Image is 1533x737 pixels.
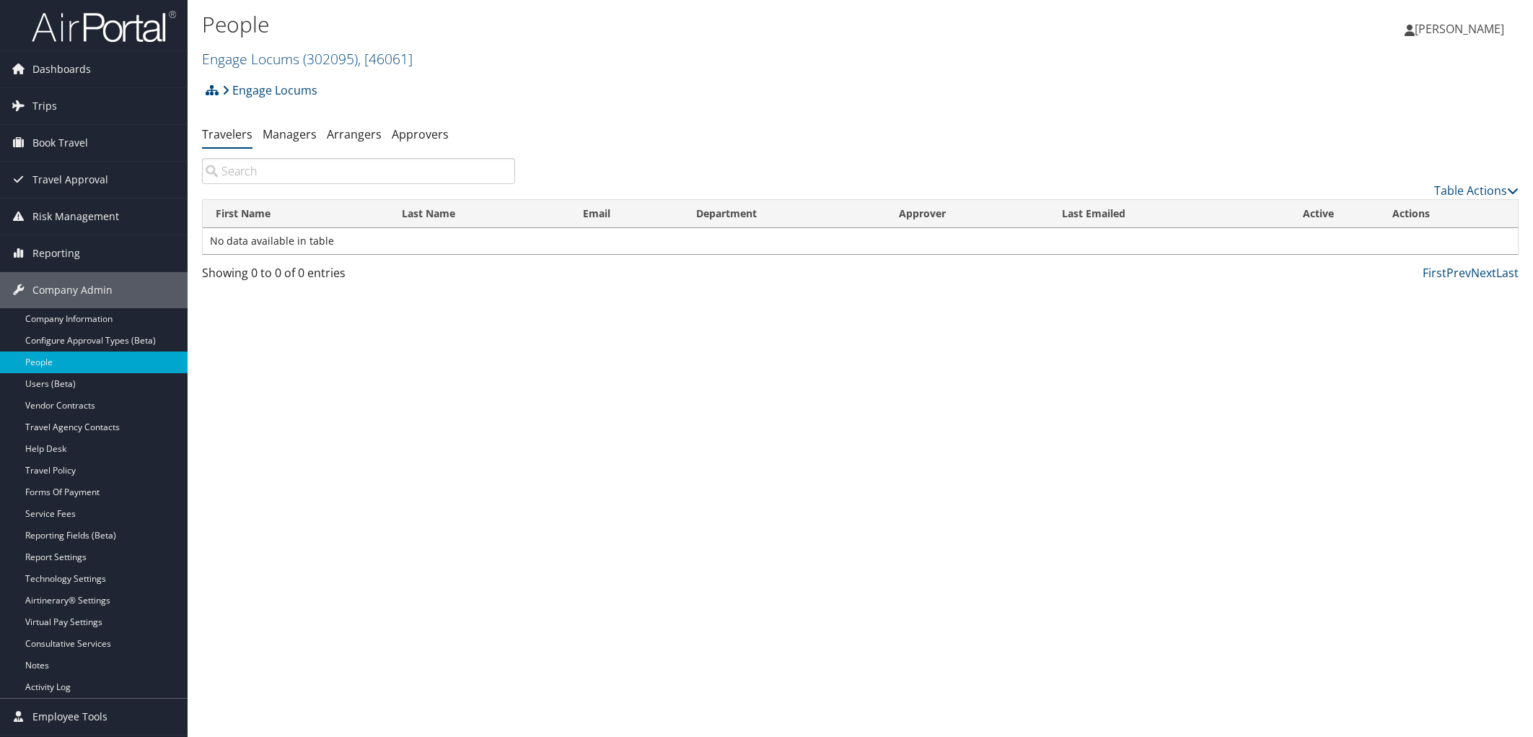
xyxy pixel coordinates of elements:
th: Email: activate to sort column ascending [570,200,682,228]
a: Travelers [202,126,252,142]
span: Trips [32,88,57,124]
span: Reporting [32,235,80,271]
th: Last Name: activate to sort column ascending [389,200,571,228]
div: Showing 0 to 0 of 0 entries [202,264,515,289]
h1: People [202,9,1080,40]
a: Arrangers [327,126,382,142]
a: Managers [263,126,317,142]
a: [PERSON_NAME] [1405,7,1519,51]
a: Engage Locums [202,49,413,69]
a: Last [1496,265,1519,281]
span: Dashboards [32,51,91,87]
img: airportal-logo.png [32,9,176,43]
span: [PERSON_NAME] [1415,21,1504,37]
span: Travel Approval [32,162,108,198]
input: Search [202,158,515,184]
th: Actions [1379,200,1518,228]
a: Prev [1446,265,1471,281]
th: Active: activate to sort column descending [1257,200,1379,228]
span: Risk Management [32,199,119,235]
span: , [ 46061 ] [358,49,413,69]
th: Last Emailed: activate to sort column ascending [1049,200,1257,228]
span: Book Travel [32,125,88,161]
th: Department: activate to sort column ascending [683,200,886,228]
a: Next [1471,265,1496,281]
th: Approver [886,200,1049,228]
th: First Name: activate to sort column ascending [203,200,389,228]
span: Employee Tools [32,699,107,735]
a: Engage Locums [222,76,317,105]
a: Table Actions [1434,183,1519,199]
a: Approvers [392,126,449,142]
a: First [1423,265,1446,281]
span: Company Admin [32,272,113,308]
span: ( 302095 ) [303,49,358,69]
td: No data available in table [203,228,1518,254]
